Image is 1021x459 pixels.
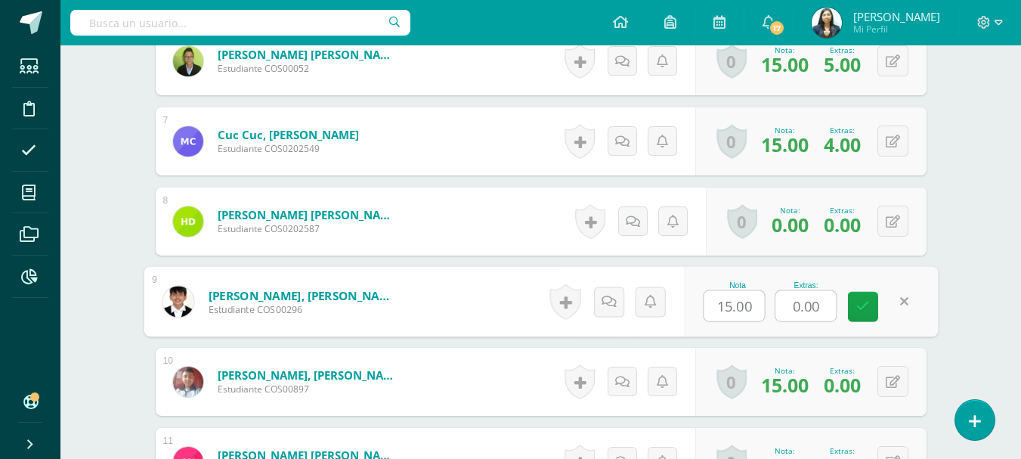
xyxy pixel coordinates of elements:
[761,372,809,398] span: 15.00
[218,383,399,395] span: Estudiante COS00897
[704,291,764,321] input: 0-15.0
[824,132,861,157] span: 4.00
[218,222,399,235] span: Estudiante COS0202587
[208,287,394,303] a: [PERSON_NAME], [PERSON_NAME]
[769,20,785,36] span: 17
[824,212,861,237] span: 0.00
[716,364,747,399] a: 0
[824,445,861,456] div: Extras:
[761,365,809,376] div: Nota:
[824,125,861,135] div: Extras:
[775,291,836,321] input: Extra
[761,125,809,135] div: Nota:
[727,204,757,239] a: 0
[761,132,809,157] span: 15.00
[173,367,203,397] img: 3c578df19cc46921a3dbf7bff75b4e5e.png
[761,45,809,55] div: Nota:
[173,126,203,157] img: 0aec00e1ef5cc27230ddd548fcfdc0fc.png
[716,124,747,159] a: 0
[772,205,809,216] div: Nota:
[70,10,410,36] input: Busca un usuario...
[208,303,394,317] span: Estudiante COS00296
[824,372,861,398] span: 0.00
[218,127,359,142] a: Cuc Cuc, [PERSON_NAME]
[812,8,842,38] img: 8b777112c5e13c44b23954df52cbbee5.png
[772,212,809,237] span: 0.00
[824,51,861,77] span: 5.00
[824,365,861,376] div: Extras:
[173,206,203,237] img: a5b07a15c2374c960b11ee895e287045.png
[162,286,193,317] img: 46f588a5baa69dadd4e3423aeac4e3db.png
[824,205,861,216] div: Extras:
[173,46,203,76] img: b7fed7a5b08e3288e2271a8a47f69db7.png
[824,45,861,55] div: Extras:
[853,9,940,24] span: [PERSON_NAME]
[761,51,809,77] span: 15.00
[775,281,837,290] div: Extras:
[716,44,747,79] a: 0
[218,207,399,222] a: [PERSON_NAME] [PERSON_NAME]
[761,445,809,456] div: Nota:
[218,368,399,383] a: [PERSON_NAME], [PERSON_NAME]
[218,142,359,155] span: Estudiante COS0202549
[853,23,940,36] span: Mi Perfil
[218,62,399,75] span: Estudiante COS00052
[703,281,772,290] div: Nota
[218,47,399,62] a: [PERSON_NAME] [PERSON_NAME]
